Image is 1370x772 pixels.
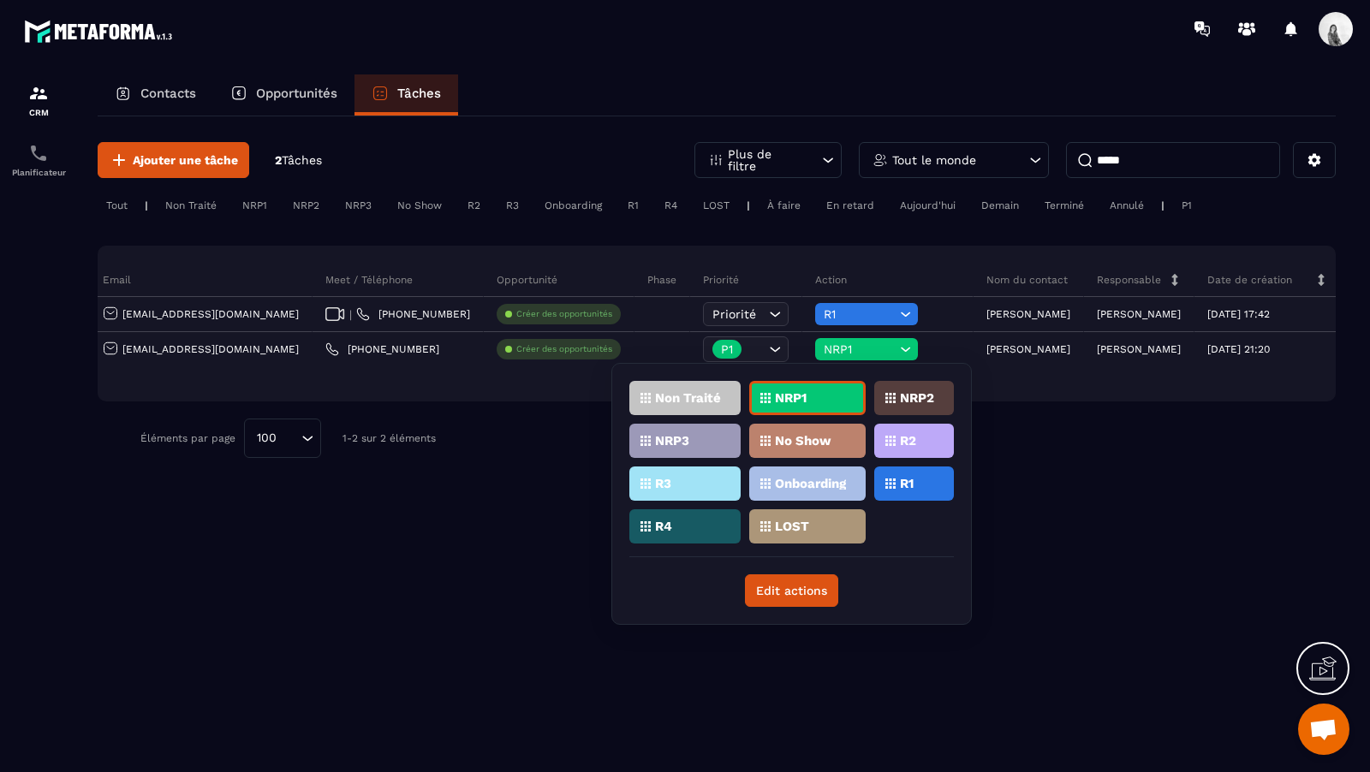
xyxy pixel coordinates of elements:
button: Ajouter une tâche [98,142,249,178]
a: formationformationCRM [4,70,73,130]
p: Éléments par page [140,432,235,444]
p: Date de création [1207,273,1292,287]
p: [PERSON_NAME] [986,308,1070,320]
p: R3 [655,478,671,490]
div: NRP1 [234,195,276,216]
p: Meet / Téléphone [325,273,413,287]
div: NRP3 [337,195,380,216]
div: R1 [619,195,647,216]
input: Search for option [283,429,297,448]
div: Onboarding [536,195,611,216]
span: R1 [824,307,896,321]
p: R1 [900,478,914,490]
a: Opportunités [213,74,354,116]
a: [PHONE_NUMBER] [356,307,470,321]
div: En retard [818,195,883,216]
a: Tâches [354,74,458,116]
button: Edit actions [745,574,838,607]
p: | [747,199,750,211]
div: Demain [973,195,1027,216]
p: | [1161,199,1164,211]
div: R4 [656,195,686,216]
a: Contacts [98,74,213,116]
div: Search for option [244,419,321,458]
p: R2 [900,435,916,447]
div: Non Traité [157,195,225,216]
span: | [349,308,352,321]
p: Tâches [397,86,441,101]
p: 2 [275,152,322,169]
span: Priorité [712,307,756,321]
p: 1-2 sur 2 éléments [342,432,436,444]
div: R3 [497,195,527,216]
p: NRP3 [655,435,689,447]
p: Responsable [1097,273,1161,287]
p: NRP1 [775,392,807,404]
p: Phase [647,273,676,287]
div: À faire [759,195,809,216]
div: LOST [694,195,738,216]
p: Action [815,273,847,287]
p: [PERSON_NAME] [986,343,1070,355]
p: Plus de filtre [728,148,803,172]
div: Tout [98,195,136,216]
p: Email [103,273,131,287]
a: [PHONE_NUMBER] [325,342,439,356]
p: No Show [775,435,831,447]
div: NRP2 [284,195,328,216]
p: Nom du contact [986,273,1068,287]
div: Annulé [1101,195,1153,216]
p: Créer des opportunités [516,343,612,355]
p: [DATE] 17:42 [1207,308,1270,320]
p: P1 [721,343,733,355]
p: Onboarding [775,478,846,490]
div: Ouvrir le chat [1298,704,1349,755]
p: R4 [655,520,672,532]
span: 100 [251,429,283,448]
div: R2 [459,195,489,216]
img: formation [28,83,49,104]
p: [PERSON_NAME] [1097,308,1181,320]
p: Non Traité [655,392,721,404]
img: logo [24,15,178,47]
a: schedulerschedulerPlanificateur [4,130,73,190]
span: NRP1 [824,342,896,356]
p: [PERSON_NAME] [1097,343,1181,355]
img: scheduler [28,143,49,163]
p: Contacts [140,86,196,101]
p: Opportunité [497,273,557,287]
p: Opportunités [256,86,337,101]
p: LOST [775,520,809,532]
p: CRM [4,108,73,117]
p: Priorité [703,273,739,287]
p: Tout le monde [892,154,976,166]
div: No Show [389,195,450,216]
p: Planificateur [4,168,73,177]
p: NRP2 [900,392,934,404]
span: Tâches [282,153,322,167]
p: [DATE] 21:20 [1207,343,1270,355]
div: Aujourd'hui [891,195,964,216]
div: Terminé [1036,195,1093,216]
p: Créer des opportunités [516,308,612,320]
span: Ajouter une tâche [133,151,238,169]
div: P1 [1173,195,1200,216]
p: | [145,199,148,211]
